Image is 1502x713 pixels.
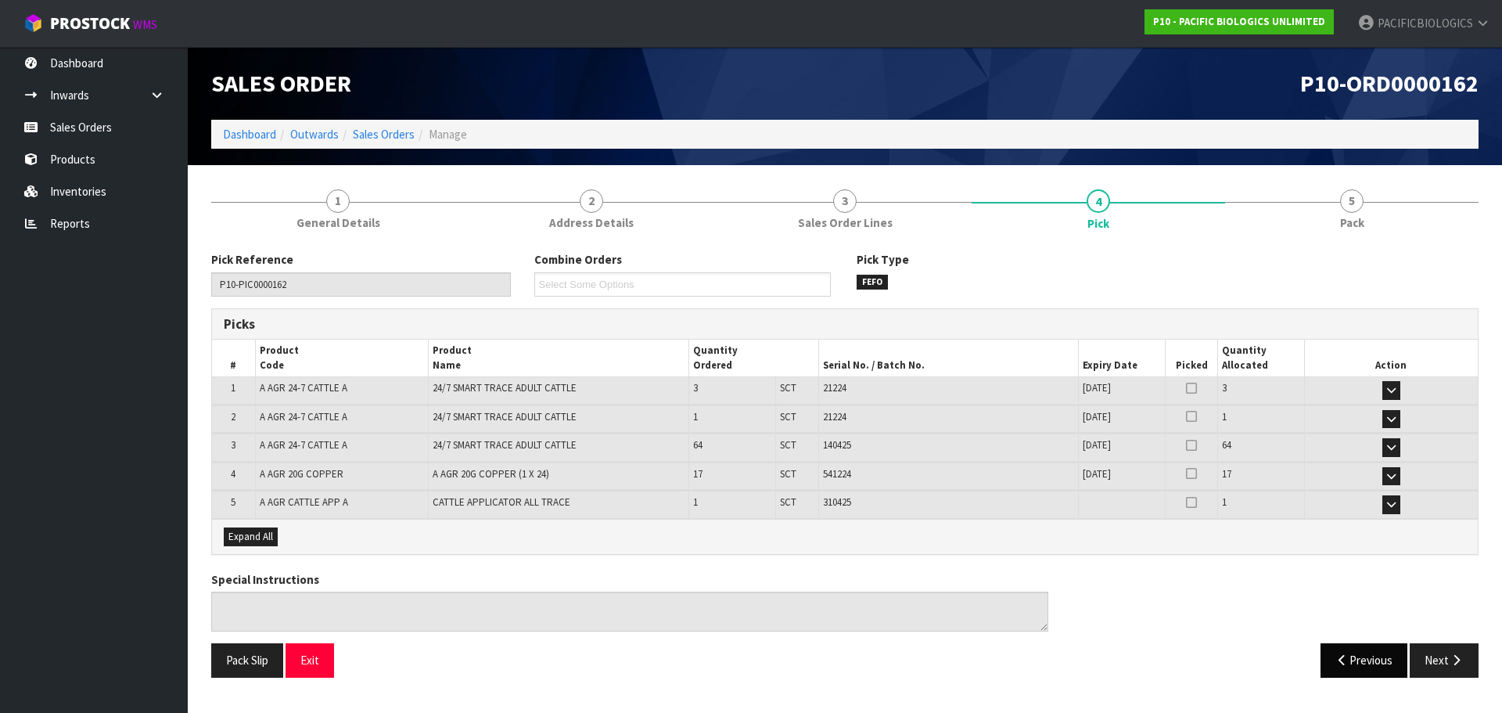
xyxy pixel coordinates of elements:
[211,643,283,677] button: Pack Slip
[211,251,293,268] label: Pick Reference
[1222,495,1227,509] span: 1
[1300,68,1479,98] span: P10-ORD0000162
[429,340,688,376] th: Product Name
[353,127,415,142] a: Sales Orders
[1087,215,1109,232] span: Pick
[224,317,833,332] h3: Picks
[326,189,350,213] span: 1
[1218,340,1305,376] th: Quantity Allocated
[260,410,347,423] span: A AGR 24-7 CATTLE A
[1410,643,1479,677] button: Next
[231,467,235,481] span: 4
[223,127,276,142] a: Dashboard
[823,495,851,509] span: 310425
[1378,16,1473,31] span: PACIFICBIOLOGICS
[688,340,818,376] th: Quantity Ordered
[1153,15,1325,28] strong: P10 - PACIFIC BIOLOGICS UNLIMITED
[693,495,698,509] span: 1
[133,17,157,32] small: WMS
[433,467,549,481] span: A AGR 20G COPPER (1 X 24)
[693,467,702,481] span: 17
[857,251,909,268] label: Pick Type
[549,214,634,231] span: Address Details
[1176,358,1208,372] span: Picked
[1340,214,1364,231] span: Pack
[286,643,334,677] button: Exit
[1083,467,1111,481] span: [DATE]
[50,13,130,34] span: ProStock
[780,495,796,509] span: SCT
[1222,410,1227,423] span: 1
[231,410,235,423] span: 2
[433,438,577,452] span: 24/7 SMART TRACE ADULT CATTLE
[780,410,796,423] span: SCT
[780,381,796,394] span: SCT
[823,467,851,481] span: 541224
[1222,381,1227,394] span: 3
[231,495,235,509] span: 5
[798,214,893,231] span: Sales Order Lines
[1222,467,1231,481] span: 17
[857,275,888,290] span: FEFO
[1321,643,1408,677] button: Previous
[1087,189,1110,213] span: 4
[429,127,467,142] span: Manage
[433,495,570,509] span: CATTLE APPLICATOR ALL TRACE
[693,438,702,452] span: 64
[823,410,846,423] span: 21224
[255,340,429,376] th: Product Code
[534,251,622,268] label: Combine Orders
[211,239,1479,689] span: Pick
[231,438,235,452] span: 3
[290,127,339,142] a: Outwards
[823,438,851,452] span: 140425
[1083,410,1111,423] span: [DATE]
[693,381,698,394] span: 3
[833,189,857,213] span: 3
[224,528,278,546] button: Expand All
[260,438,347,452] span: A AGR 24-7 CATTLE A
[1083,381,1111,394] span: [DATE]
[780,438,796,452] span: SCT
[211,68,351,98] span: Sales Order
[1222,438,1231,452] span: 64
[1340,189,1364,213] span: 5
[231,381,235,394] span: 1
[780,467,796,481] span: SCT
[260,467,343,481] span: A AGR 20G COPPER
[433,410,577,423] span: 24/7 SMART TRACE ADULT CATTLE
[1079,340,1166,376] th: Expiry Date
[580,189,603,213] span: 2
[1083,438,1111,452] span: [DATE]
[818,340,1078,376] th: Serial No. / Batch No.
[212,340,255,376] th: #
[433,381,577,394] span: 24/7 SMART TRACE ADULT CATTLE
[260,495,348,509] span: A AGR CATTLE APP A
[693,410,698,423] span: 1
[1304,340,1478,376] th: Action
[260,381,347,394] span: A AGR 24-7 CATTLE A
[296,214,380,231] span: General Details
[23,13,43,33] img: cube-alt.png
[228,530,273,543] span: Expand All
[823,381,846,394] span: 21224
[211,571,319,588] label: Special Instructions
